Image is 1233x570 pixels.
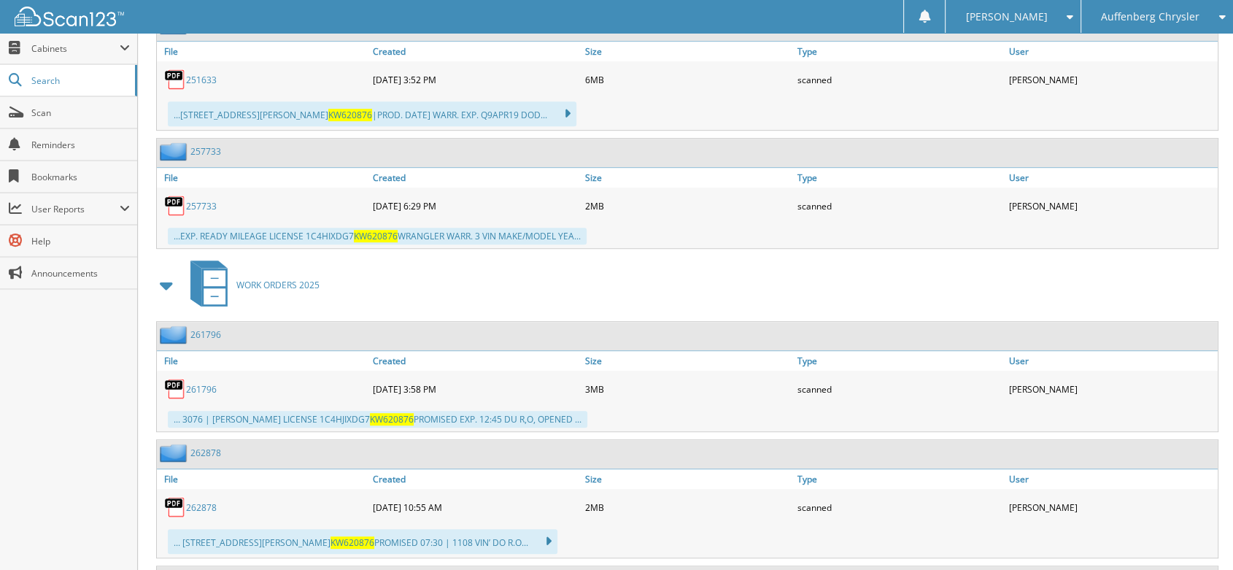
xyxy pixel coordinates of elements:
[182,256,320,314] a: WORK ORDERS 2025
[157,168,369,188] a: File
[1160,500,1233,570] iframe: Chat Widget
[31,235,130,247] span: Help
[157,469,369,489] a: File
[369,168,581,188] a: Created
[168,411,587,428] div: ... 3076 | [PERSON_NAME] LICENSE 1C4HJIXDG7 PROMISED EXP. 12:45 DU R,O, OPENED ...
[164,378,186,400] img: PDF.png
[164,496,186,518] img: PDF.png
[369,42,581,61] a: Created
[1005,191,1218,220] div: [PERSON_NAME]
[168,228,587,244] div: ...EXP. READY MILEAGE LICENSE 1C4HIXDG7 WRANGLER WARR. 3 VIN MAKE/MODEL YEA...
[581,168,794,188] a: Size
[1005,493,1218,522] div: [PERSON_NAME]
[168,529,557,554] div: ... [STREET_ADDRESS][PERSON_NAME] PROMISED 07:30 | 1108 VIN’ DO R.O...
[1005,351,1218,371] a: User
[31,107,130,119] span: Scan
[31,203,120,215] span: User Reports
[1005,42,1218,61] a: User
[369,493,581,522] div: [DATE] 10:55 AM
[31,139,130,151] span: Reminders
[186,200,217,212] a: 257733
[31,74,128,87] span: Search
[581,469,794,489] a: Size
[370,413,414,425] span: KW620876
[236,279,320,291] span: WORK ORDERS 2025
[1005,469,1218,489] a: User
[581,191,794,220] div: 2MB
[1005,65,1218,94] div: [PERSON_NAME]
[793,469,1005,489] a: Type
[369,65,581,94] div: [DATE] 3:52 PM
[186,501,217,514] a: 262878
[168,101,576,126] div: ...[STREET_ADDRESS][PERSON_NAME] |PROD. DATE] WARR. EXP. Q9APR19 DOD...
[1005,374,1218,404] div: [PERSON_NAME]
[793,168,1005,188] a: Type
[160,142,190,161] img: folder2.png
[331,536,374,549] span: KW620876
[369,469,581,489] a: Created
[190,145,221,158] a: 257733
[31,267,130,280] span: Announcements
[190,328,221,341] a: 261796
[369,191,581,220] div: [DATE] 6:29 PM
[581,351,794,371] a: Size
[581,493,794,522] div: 2MB
[369,351,581,371] a: Created
[157,42,369,61] a: File
[164,195,186,217] img: PDF.png
[160,444,190,462] img: folder2.png
[15,7,124,26] img: scan123-logo-white.svg
[31,42,120,55] span: Cabinets
[186,74,217,86] a: 251633
[793,493,1005,522] div: scanned
[157,351,369,371] a: File
[581,374,794,404] div: 3MB
[793,374,1005,404] div: scanned
[793,42,1005,61] a: Type
[1005,168,1218,188] a: User
[793,191,1005,220] div: scanned
[190,447,221,459] a: 262878
[160,326,190,344] img: folder2.png
[354,230,398,242] span: KW620876
[164,69,186,90] img: PDF.png
[186,383,217,396] a: 261796
[328,109,372,121] span: KW620876
[581,65,794,94] div: 6MB
[581,42,794,61] a: Size
[965,12,1047,21] span: [PERSON_NAME]
[793,65,1005,94] div: scanned
[793,351,1005,371] a: Type
[369,374,581,404] div: [DATE] 3:58 PM
[31,171,130,183] span: Bookmarks
[1101,12,1199,21] span: Auffenberg Chrysler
